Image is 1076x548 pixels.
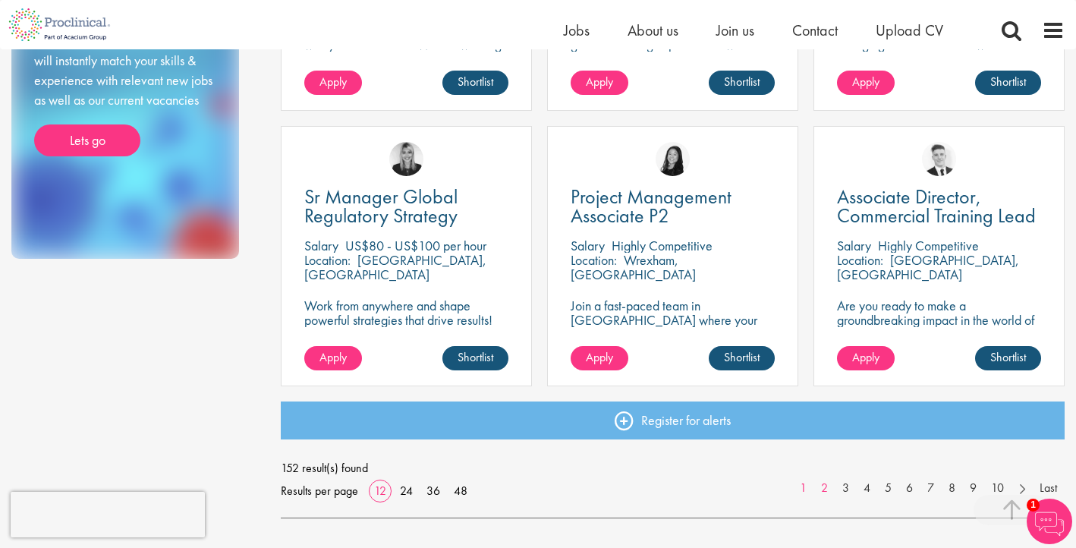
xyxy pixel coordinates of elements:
[304,298,508,370] p: Work from anywhere and shape powerful strategies that drive results! Enjoy the freedom of remote ...
[628,20,678,40] a: About us
[586,74,613,90] span: Apply
[1027,499,1072,544] img: Chatbot
[571,298,775,370] p: Join a fast-paced team in [GEOGRAPHIC_DATA] where your project skills and scientific savvy drive ...
[813,480,835,497] a: 2
[837,71,895,95] a: Apply
[571,71,628,95] a: Apply
[442,71,508,95] a: Shortlist
[281,457,1065,480] span: 152 result(s) found
[281,402,1065,439] a: Register for alerts
[922,142,956,176] img: Nicolas Daniel
[345,237,486,254] p: US$80 - US$100 per hour
[442,346,508,370] a: Shortlist
[835,480,857,497] a: 3
[962,480,984,497] a: 9
[421,483,445,499] a: 36
[837,346,895,370] a: Apply
[571,184,731,228] span: Project Management Associate P2
[571,251,617,269] span: Location:
[571,237,605,254] span: Salary
[571,251,696,283] p: Wrexham, [GEOGRAPHIC_DATA]
[304,71,362,95] a: Apply
[852,74,879,90] span: Apply
[709,71,775,95] a: Shortlist
[1027,499,1040,512] span: 1
[983,480,1012,497] a: 10
[975,71,1041,95] a: Shortlist
[34,124,140,156] a: Lets go
[920,480,942,497] a: 7
[876,20,943,40] a: Upload CV
[716,20,754,40] a: Join us
[564,20,590,40] a: Jobs
[448,483,473,499] a: 48
[304,346,362,370] a: Apply
[612,237,713,254] p: Highly Competitive
[369,483,392,499] a: 12
[304,184,458,228] span: Sr Manager Global Regulatory Strategy
[941,480,963,497] a: 8
[856,480,878,497] a: 4
[837,298,1041,370] p: Are you ready to make a groundbreaking impact in the world of biotechnology? Join a growing compa...
[975,346,1041,370] a: Shortlist
[319,74,347,90] span: Apply
[837,187,1041,225] a: Associate Director, Commercial Training Lead
[792,20,838,40] a: Contact
[304,251,486,283] p: [GEOGRAPHIC_DATA], [GEOGRAPHIC_DATA]
[1032,480,1065,497] a: Last
[877,480,899,497] a: 5
[571,187,775,225] a: Project Management Associate P2
[304,251,351,269] span: Location:
[304,237,338,254] span: Salary
[389,142,423,176] img: Janelle Jones
[878,237,979,254] p: Highly Competitive
[837,251,883,269] span: Location:
[837,251,1019,283] p: [GEOGRAPHIC_DATA], [GEOGRAPHIC_DATA]
[792,480,814,497] a: 1
[586,349,613,365] span: Apply
[852,349,879,365] span: Apply
[395,483,418,499] a: 24
[11,492,205,537] iframe: reCAPTCHA
[281,480,358,502] span: Results per page
[898,480,920,497] a: 6
[656,142,690,176] img: Numhom Sudsok
[709,346,775,370] a: Shortlist
[837,237,871,254] span: Salary
[34,32,216,157] div: Send Proclinical your cv now! We will instantly match your skills & experience with relevant new ...
[319,349,347,365] span: Apply
[837,184,1036,228] span: Associate Director, Commercial Training Lead
[571,346,628,370] a: Apply
[304,187,508,225] a: Sr Manager Global Regulatory Strategy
